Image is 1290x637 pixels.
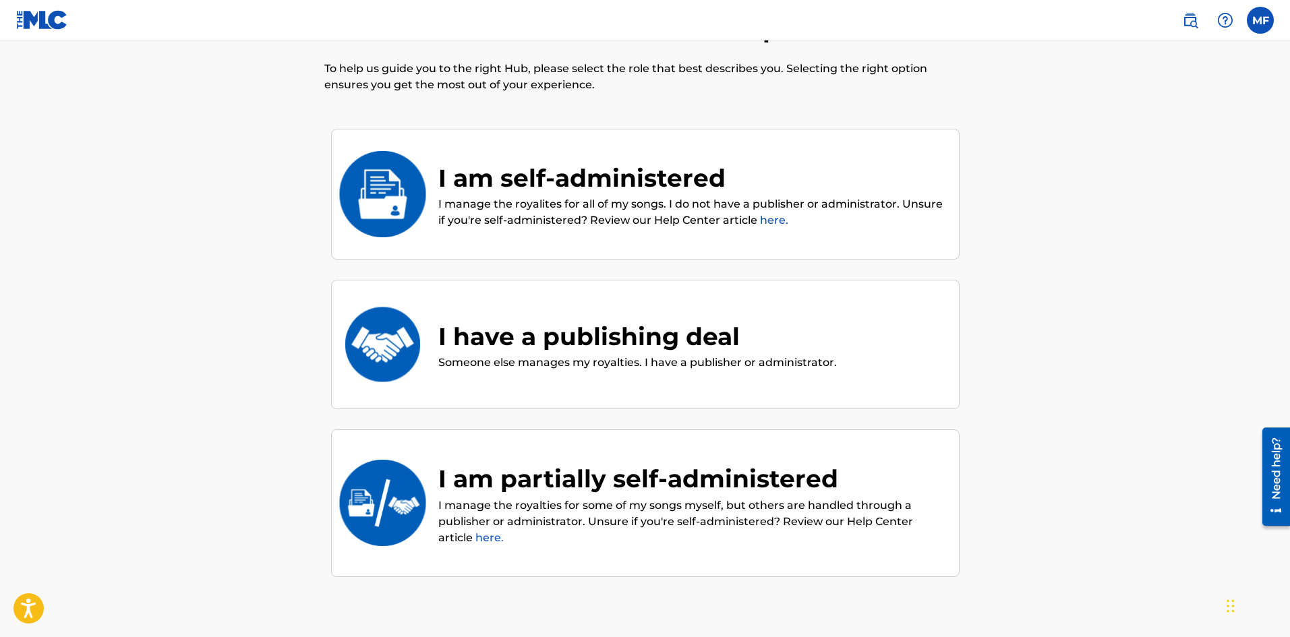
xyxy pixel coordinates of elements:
img: I am self-administered [338,151,426,237]
div: I am self-administeredI am self-administeredI manage the royalites for all of my songs. I do not ... [331,129,960,260]
p: To help us guide you to the right Hub, please select the role that best describes you. Selecting ... [324,61,966,93]
div: Drag [1227,586,1235,626]
p: Someone else manages my royalties. I have a publisher or administrator. [438,355,837,371]
a: here. [475,531,504,544]
iframe: Chat Widget [1223,572,1290,637]
div: I have a publishing deal [438,318,837,355]
iframe: Resource Center [1252,423,1290,531]
a: Public Search [1177,7,1204,34]
img: MLC Logo [16,10,68,30]
p: I manage the royalites for all of my songs. I do not have a publisher or administrator. Unsure if... [438,196,945,229]
div: I am partially self-administered [438,460,945,497]
div: I have a publishing dealI have a publishing dealSomeone else manages my royalties. I have a publi... [331,280,960,409]
a: here. [760,214,788,226]
img: help [1217,12,1233,28]
img: I am partially self-administered [338,460,426,546]
div: User Menu [1247,7,1274,34]
div: I am partially self-administeredI am partially self-administeredI manage the royalties for some o... [331,429,960,577]
img: I have a publishing deal [338,301,426,388]
p: I manage the royalties for some of my songs myself, but others are handled through a publisher or... [438,497,945,546]
div: Help [1212,7,1239,34]
div: I am self-administered [438,160,945,196]
img: search [1182,12,1198,28]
